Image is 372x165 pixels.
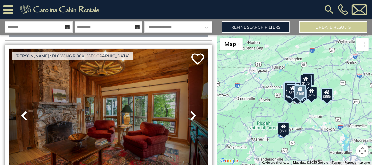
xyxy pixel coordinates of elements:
[278,122,289,135] div: $580
[306,87,317,99] div: $297
[283,84,294,97] div: $230
[285,81,296,94] div: $125
[16,3,104,16] img: Khaki-logo.png
[299,21,367,33] button: Update Results
[287,84,298,97] div: $625
[321,88,333,101] div: $550
[337,4,350,15] a: [PHONE_NUMBER]
[219,157,240,165] img: Google
[332,161,341,164] a: Terms (opens in new tab)
[222,21,290,33] a: Refine Search Filters
[293,82,305,95] div: $349
[294,85,306,98] div: $165
[356,144,369,157] button: Map camera controls
[303,73,314,86] div: $175
[300,75,312,87] div: $175
[12,52,133,60] a: [PERSON_NAME] / Blowing Rock, [GEOGRAPHIC_DATA]
[220,38,243,50] button: Change map style
[356,38,369,51] button: Toggle fullscreen view
[293,161,328,164] span: Map data ©2025 Google
[323,4,335,15] img: search-regular.svg
[284,82,296,95] div: $425
[345,161,370,164] a: Report a map error
[219,157,240,165] a: Open this area in Google Maps (opens a new window)
[225,41,236,47] span: Map
[262,161,289,165] button: Keyboard shortcuts
[283,83,294,96] div: $290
